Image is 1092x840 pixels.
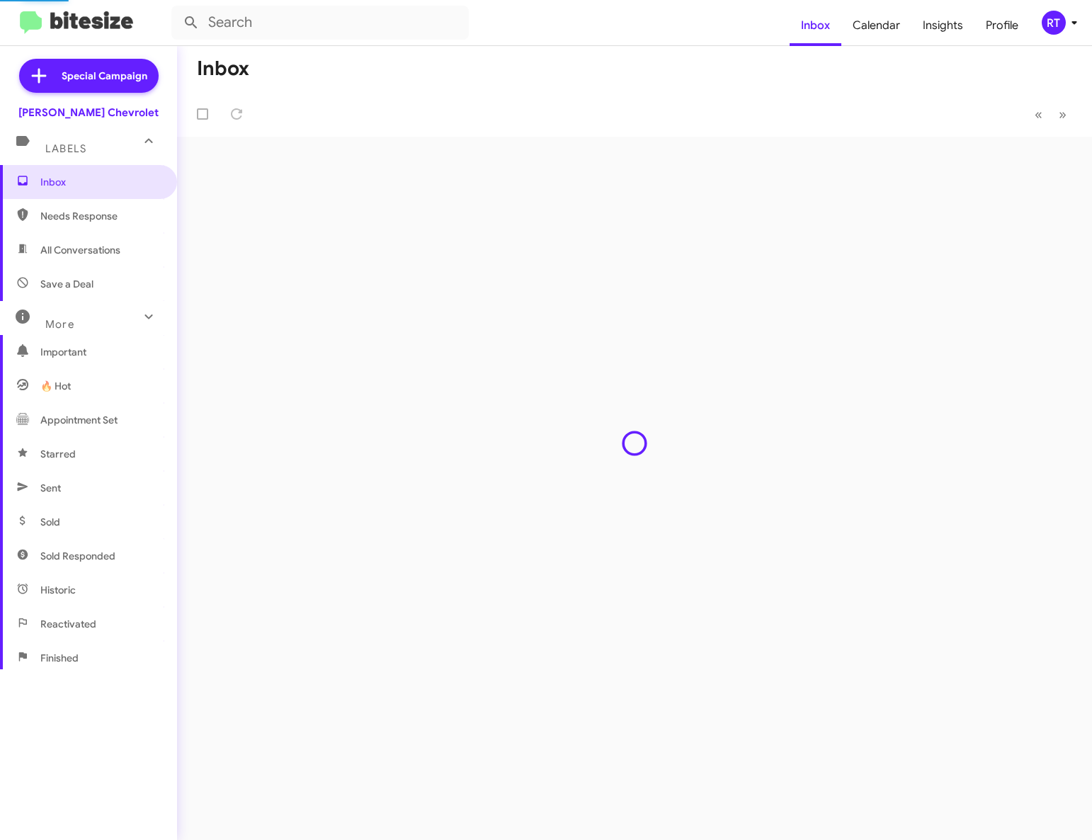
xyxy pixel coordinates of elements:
[45,142,86,155] span: Labels
[1042,11,1066,35] div: RT
[1026,100,1051,129] button: Previous
[197,57,249,80] h1: Inbox
[841,5,911,46] a: Calendar
[40,515,60,529] span: Sold
[62,69,147,83] span: Special Campaign
[40,651,79,665] span: Finished
[40,345,161,359] span: Important
[40,617,96,631] span: Reactivated
[40,549,115,563] span: Sold Responded
[790,5,841,46] a: Inbox
[40,583,76,597] span: Historic
[1030,11,1076,35] button: RT
[911,5,974,46] a: Insights
[19,59,159,93] a: Special Campaign
[1035,106,1042,123] span: «
[40,379,71,393] span: 🔥 Hot
[40,413,118,427] span: Appointment Set
[45,318,74,331] span: More
[40,243,120,257] span: All Conversations
[974,5,1030,46] a: Profile
[40,209,161,223] span: Needs Response
[40,447,76,461] span: Starred
[1059,106,1067,123] span: »
[40,277,93,291] span: Save a Deal
[40,175,161,189] span: Inbox
[40,481,61,495] span: Sent
[18,106,159,120] div: [PERSON_NAME] Chevrolet
[1027,100,1075,129] nav: Page navigation example
[1050,100,1075,129] button: Next
[171,6,469,40] input: Search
